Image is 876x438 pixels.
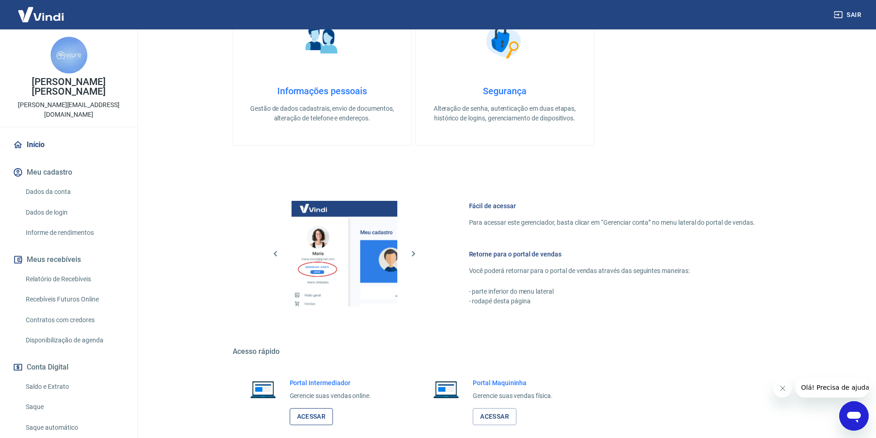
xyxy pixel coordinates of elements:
p: Gerencie suas vendas online. [290,391,372,401]
img: Imagem de um notebook aberto [244,378,282,400]
img: Segurança [481,17,527,63]
img: Imagem da dashboard mostrando o botão de gerenciar conta na sidebar no lado esquerdo [292,201,397,307]
a: Saque automático [22,418,126,437]
a: Informe de rendimentos [22,223,126,242]
img: Vindi [11,0,71,28]
button: Conta Digital [11,357,126,377]
h6: Retorne para o portal de vendas [469,250,755,259]
p: [PERSON_NAME][EMAIL_ADDRESS][DOMAIN_NAME] [7,100,130,119]
p: Gerencie suas vendas física. [473,391,553,401]
a: Dados de login [22,203,126,222]
p: [PERSON_NAME] [PERSON_NAME] [7,77,130,97]
img: Imagem de um notebook aberto [427,378,465,400]
h6: Portal Maquininha [473,378,553,387]
a: Saque [22,398,126,416]
img: Informações pessoais [299,17,345,63]
a: Dados da conta [22,182,126,201]
span: Olá! Precisa de ajuda? [6,6,77,14]
button: Meu cadastro [11,162,126,182]
p: - rodapé desta página [469,296,755,306]
a: Acessar [290,408,333,425]
p: Você poderá retornar para o portal de vendas através das seguintes maneiras: [469,266,755,276]
p: Gestão de dados cadastrais, envio de documentos, alteração de telefone e endereços. [248,104,396,123]
h6: Fácil de acessar [469,201,755,210]
a: Saldo e Extrato [22,377,126,396]
iframe: Fechar mensagem [773,379,792,398]
p: Alteração de senha, autenticação em duas etapas, histórico de logins, gerenciamento de dispositivos. [430,104,579,123]
h5: Acesso rápido [233,347,777,356]
iframe: Botão para abrir a janela de mensagens [839,401,869,431]
button: Sair [832,6,865,23]
a: Relatório de Recebíveis [22,270,126,289]
img: 9ded64f6-ee45-43cb-bb1f-4efb98ffc891.jpeg [51,37,87,74]
iframe: Mensagem da empresa [796,377,869,398]
h4: Segurança [430,85,579,97]
a: Contratos com credores [22,311,126,330]
button: Meus recebíveis [11,250,126,270]
p: - parte inferior do menu lateral [469,287,755,296]
a: Recebíveis Futuros Online [22,290,126,309]
a: Disponibilização de agenda [22,331,126,350]
a: Início [11,135,126,155]
h4: Informações pessoais [248,85,396,97]
h6: Portal Intermediador [290,378,372,387]
a: Acessar [473,408,516,425]
p: Para acessar este gerenciador, basta clicar em “Gerenciar conta” no menu lateral do portal de ven... [469,218,755,228]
